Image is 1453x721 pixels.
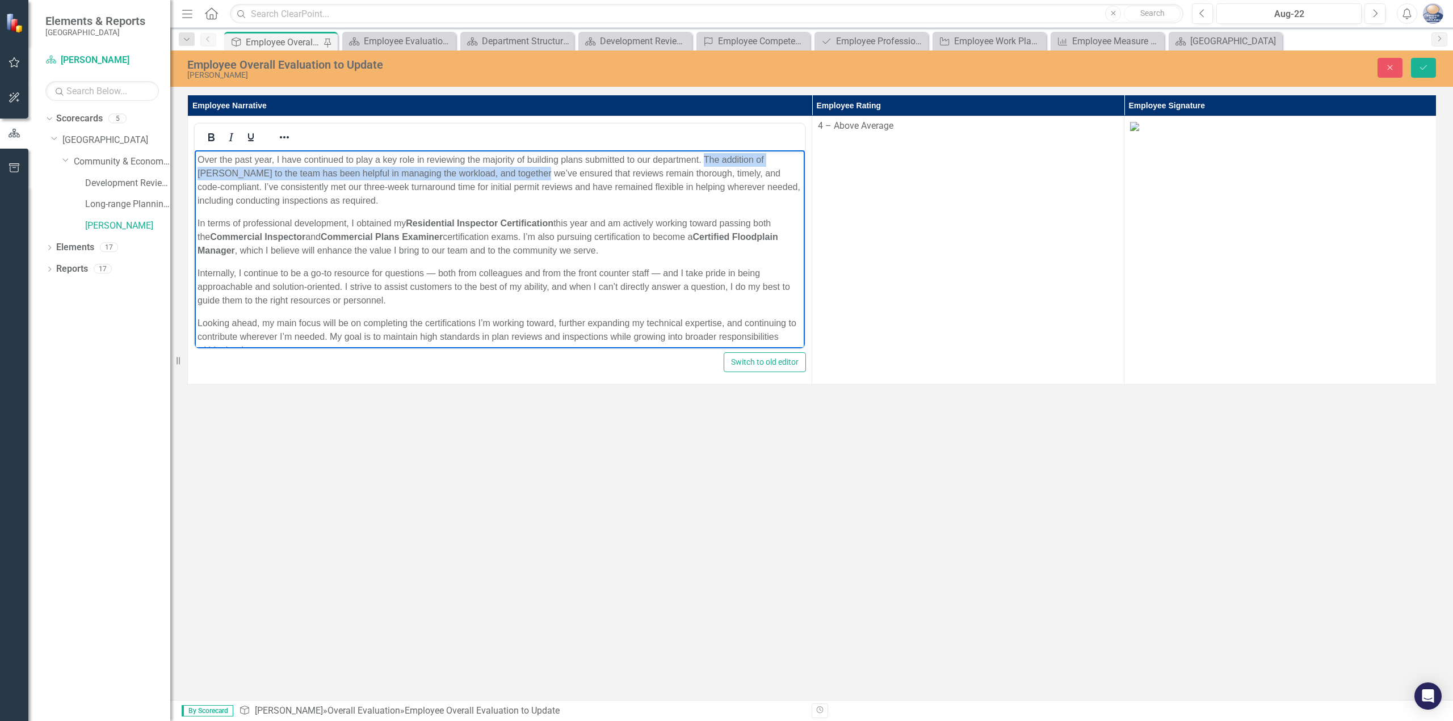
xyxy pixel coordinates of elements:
[1190,34,1279,48] div: [GEOGRAPHIC_DATA]
[45,14,145,28] span: Elements & Reports
[221,129,241,145] button: Italic
[1140,9,1165,18] span: Search
[56,241,94,254] a: Elements
[56,263,88,276] a: Reports
[718,34,807,48] div: Employee Competencies to Update
[187,58,896,71] div: Employee Overall Evaluation to Update
[187,71,896,79] div: [PERSON_NAME]
[195,150,805,348] iframe: Rich Text Area
[581,34,689,48] a: Development Review Program
[345,34,453,48] a: Employee Evaluation Navigation
[246,35,321,49] div: Employee Overall Evaluation to Update
[85,220,170,233] a: [PERSON_NAME]
[364,34,453,48] div: Employee Evaluation Navigation
[45,54,159,67] a: [PERSON_NAME]
[1072,34,1161,48] div: Employee Measure Report to Update
[1124,6,1181,22] button: Search
[817,34,925,48] a: Employee Professional Development to Update
[405,705,560,716] div: Employee Overall Evaluation to Update
[100,243,118,252] div: 17
[1053,34,1161,48] a: Employee Measure Report to Update
[935,34,1043,48] a: Employee Work Plan Milestones to Update
[1171,34,1279,48] a: [GEOGRAPHIC_DATA]
[327,705,400,716] a: Overall Evaluation
[1216,3,1362,24] button: Aug-22
[1130,122,1139,131] img: RebeccaRicord-%20use%20for%20evalation.jpg
[724,352,806,372] button: Switch to old editor
[230,4,1183,24] input: Search ClearPoint...
[699,34,807,48] a: Employee Competencies to Update
[45,28,145,37] small: [GEOGRAPHIC_DATA]
[836,34,925,48] div: Employee Professional Development to Update
[463,34,571,48] a: Department Structure & Strategic Results
[3,166,607,207] p: Looking ahead, my main focus will be on completing the certifications I’m working toward, further...
[954,34,1043,48] div: Employee Work Plan Milestones to Update
[45,81,159,101] input: Search Below...
[182,705,233,716] span: By Scorecard
[201,129,221,145] button: Bold
[85,198,170,211] a: Long-range Planning Program
[62,134,170,147] a: [GEOGRAPHIC_DATA]
[255,705,323,716] a: [PERSON_NAME]
[275,129,294,145] button: Reveal or hide additional toolbar items
[818,120,893,131] span: 4 – Above Average
[94,264,112,274] div: 17
[482,34,571,48] div: Department Structure & Strategic Results
[600,34,689,48] div: Development Review Program
[56,112,103,125] a: Scorecards
[108,114,127,124] div: 5
[6,13,26,33] img: ClearPoint Strategy
[239,705,803,718] div: » »
[1414,682,1442,710] div: Open Intercom Messenger
[85,177,170,190] a: Development Review Program
[241,129,261,145] button: Underline
[1423,3,1443,24] img: Rebecca Ricord
[74,155,170,168] a: Community & Economic Development Department
[1220,7,1358,21] div: Aug-22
